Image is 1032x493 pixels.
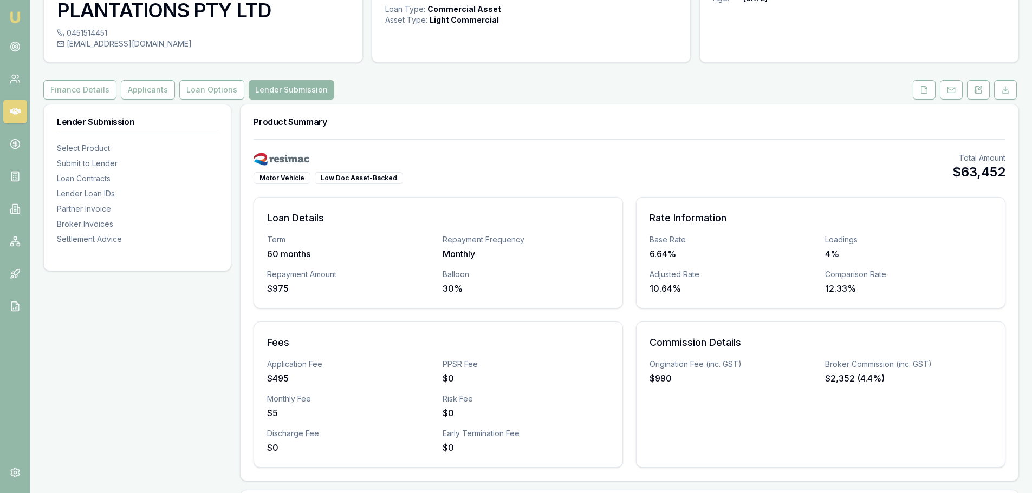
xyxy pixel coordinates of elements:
[267,335,609,350] h3: Fees
[57,143,218,154] div: Select Product
[267,234,434,245] div: Term
[267,247,434,260] div: 60 months
[254,172,310,184] div: Motor Vehicle
[9,11,22,24] img: emu-icon-u.png
[443,269,609,280] div: Balloon
[650,282,816,295] div: 10.64%
[267,393,434,404] div: Monthly Fee
[443,247,609,260] div: Monthly
[443,372,609,385] div: $0
[825,247,992,260] div: 4%
[825,234,992,245] div: Loadings
[57,188,218,199] div: Lender Loan IDs
[179,80,244,100] button: Loan Options
[267,372,434,385] div: $495
[650,247,816,260] div: 6.64%
[267,428,434,439] div: Discharge Fee
[267,211,609,226] h3: Loan Details
[650,269,816,280] div: Adjusted Rate
[57,117,218,126] h3: Lender Submission
[119,80,177,100] a: Applicants
[430,15,499,25] div: Light Commercial
[246,80,336,100] a: Lender Submission
[443,282,609,295] div: 30%
[952,163,1005,181] div: $63,452
[825,269,992,280] div: Comparison Rate
[650,335,992,350] h3: Commission Details
[650,211,992,226] h3: Rate Information
[57,158,218,169] div: Submit to Lender
[267,282,434,295] div: $975
[43,80,116,100] button: Finance Details
[267,359,434,370] div: Application Fee
[249,80,334,100] button: Lender Submission
[825,372,992,385] div: $2,352 (4.4%)
[825,359,992,370] div: Broker Commission (inc. GST)
[254,153,309,166] img: Resimac
[57,173,218,184] div: Loan Contracts
[57,203,218,214] div: Partner Invoice
[177,80,246,100] a: Loan Options
[952,153,1005,163] div: Total Amount
[443,441,609,454] div: $0
[385,15,427,25] div: Asset Type :
[43,80,119,100] a: Finance Details
[57,234,218,245] div: Settlement Advice
[650,234,816,245] div: Base Rate
[650,359,816,370] div: Origination Fee (inc. GST)
[825,282,992,295] div: 12.33%
[443,406,609,419] div: $0
[443,234,609,245] div: Repayment Frequency
[315,172,403,184] div: Low Doc Asset-Backed
[57,28,349,38] div: 0451514451
[443,359,609,370] div: PPSR Fee
[121,80,175,100] button: Applicants
[57,38,349,49] div: [EMAIL_ADDRESS][DOMAIN_NAME]
[443,393,609,404] div: Risk Fee
[427,4,501,15] div: Commercial Asset
[267,406,434,419] div: $5
[254,117,1005,126] h3: Product Summary
[57,219,218,229] div: Broker Invoices
[267,441,434,454] div: $0
[650,372,816,385] div: $990
[385,4,425,15] div: Loan Type:
[443,428,609,439] div: Early Termination Fee
[267,269,434,280] div: Repayment Amount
